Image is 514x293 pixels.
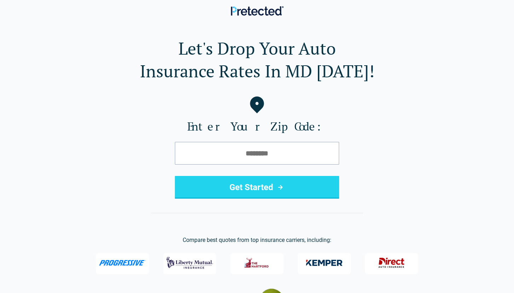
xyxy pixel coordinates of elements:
img: Liberty Mutual [166,254,213,272]
img: Direct General [374,254,409,272]
img: Kemper [301,254,348,272]
h1: Let's Drop Your Auto Insurance Rates In MD [DATE]! [11,37,503,82]
label: Enter Your Zip Code: [11,119,503,133]
p: Compare best quotes from top insurance carriers, including: [11,236,503,244]
button: Get Started [175,176,339,199]
img: Progressive [99,260,146,266]
img: The Hartford [240,254,274,272]
img: Pretected [231,6,284,16]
